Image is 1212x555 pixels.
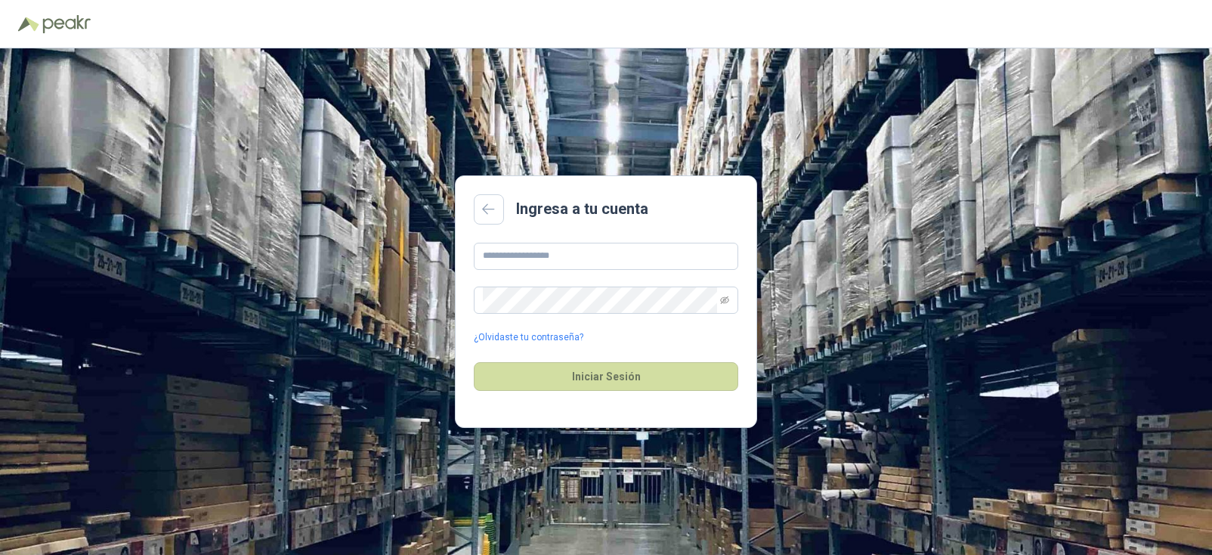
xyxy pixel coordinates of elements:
h2: Ingresa a tu cuenta [516,197,648,221]
button: Iniciar Sesión [474,362,738,391]
img: Peakr [42,15,91,33]
a: ¿Olvidaste tu contraseña? [474,330,583,345]
img: Logo [18,17,39,32]
span: eye-invisible [720,296,729,305]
